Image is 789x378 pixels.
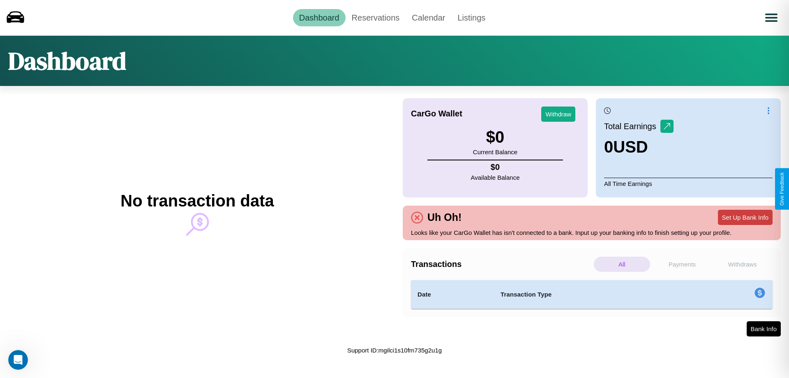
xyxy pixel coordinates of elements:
[718,210,773,225] button: Set Up Bank Info
[120,192,274,210] h2: No transaction data
[594,257,650,272] p: All
[473,128,517,146] h3: $ 0
[471,172,520,183] p: Available Balance
[293,9,346,26] a: Dashboard
[411,227,773,238] p: Looks like your CarGo Wallet has isn't connected to a bank. Input up your banking info to finish ...
[346,9,406,26] a: Reservations
[604,178,773,189] p: All Time Earnings
[471,162,520,172] h4: $ 0
[411,260,592,269] h4: Transactions
[779,172,785,206] div: Give Feedback
[654,257,711,272] p: Payments
[8,44,126,78] h1: Dashboard
[418,290,487,299] h4: Date
[604,138,674,156] h3: 0 USD
[406,9,451,26] a: Calendar
[8,350,28,370] iframe: Intercom live chat
[423,211,466,223] h4: Uh Oh!
[541,107,575,122] button: Withdraw
[747,321,781,336] button: Bank Info
[451,9,491,26] a: Listings
[604,119,660,134] p: Total Earnings
[347,345,442,356] p: Support ID: mgilci1s10fm735g2u1g
[760,6,783,29] button: Open menu
[473,146,517,158] p: Current Balance
[411,109,462,118] h4: CarGo Wallet
[714,257,771,272] p: Withdraws
[501,290,687,299] h4: Transaction Type
[411,280,773,309] table: simple table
